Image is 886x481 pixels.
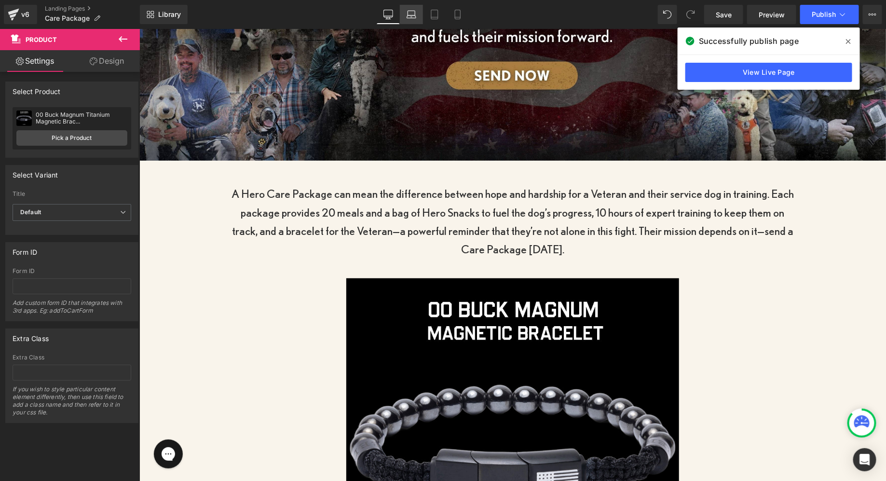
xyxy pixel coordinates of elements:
div: Extra Class [13,354,131,361]
button: More [863,5,882,24]
a: v6 [4,5,37,24]
a: Desktop [377,5,400,24]
a: Tablet [423,5,446,24]
a: New Library [140,5,188,24]
a: Mobile [446,5,469,24]
span: Successfully publish page [699,35,799,47]
div: Select Variant [13,165,58,179]
div: Open Intercom Messenger [853,448,876,471]
div: 00 Buck Magnum Titanium Magnetic Brac... [36,111,127,125]
span: Library [158,10,181,19]
button: Redo [681,5,700,24]
a: Preview [747,5,796,24]
div: Form ID [13,268,131,275]
div: Add custom form ID that integrates with 3rd apps. Eg: addToCartForm [13,299,131,321]
div: v6 [19,8,31,21]
p: A Hero Care Package can mean the difference between hope and hardship for a Veteran and their ser... [91,156,655,230]
button: Undo [658,5,677,24]
div: If you wish to style particular content element differently, then use this field to add a class n... [13,385,131,423]
img: pImage [16,110,32,126]
label: Title [13,191,131,200]
div: Select Product [13,82,61,96]
iframe: Gorgias live chat messenger [10,407,48,443]
span: Publish [812,11,836,18]
div: Extra Class [13,329,49,343]
div: Form ID [13,243,37,256]
a: Landing Pages [45,5,140,13]
button: Publish [800,5,859,24]
span: Care Package [45,14,90,22]
a: Laptop [400,5,423,24]
span: Product [26,36,57,43]
span: Preview [759,10,785,20]
a: Pick a Product [16,130,127,146]
a: View Live Page [685,63,852,82]
a: Design [72,50,142,72]
b: Default [20,208,41,216]
span: Save [716,10,732,20]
